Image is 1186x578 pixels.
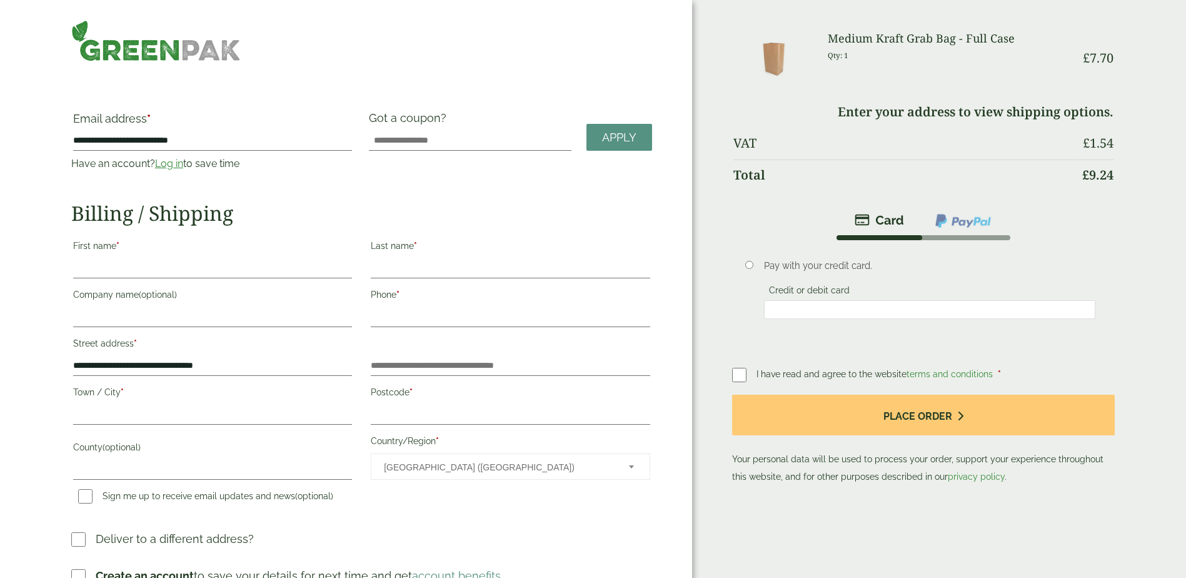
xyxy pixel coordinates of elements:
button: Place order [732,395,1115,435]
label: Phone [371,286,650,307]
a: terms and conditions [907,369,993,379]
label: Got a coupon? [369,111,451,131]
span: I have read and agree to the website [756,369,995,379]
img: stripe.png [855,213,904,228]
p: Your personal data will be used to process your order, support your experience throughout this we... [732,395,1115,485]
abbr: required [134,338,137,348]
iframe: Secure card payment input frame [768,304,1092,315]
p: Have an account? to save time [71,156,354,171]
label: Email address [73,113,352,131]
th: VAT [733,128,1074,158]
bdi: 9.24 [1082,166,1113,183]
span: Apply [602,131,636,144]
label: Credit or debit card [764,285,855,299]
span: (optional) [295,491,333,501]
abbr: required [414,241,417,251]
label: Sign me up to receive email updates and news [73,491,338,505]
h2: Billing / Shipping [71,201,652,225]
bdi: 7.70 [1083,49,1113,66]
td: Enter your address to view shipping options. [733,97,1114,127]
abbr: required [396,290,400,300]
p: Pay with your credit card. [764,259,1095,273]
a: Apply [586,124,652,151]
span: United Kingdom (UK) [384,454,611,480]
a: Log in [155,158,183,170]
abbr: required [121,387,124,397]
label: Street address [73,335,352,356]
h3: Medium Kraft Grab Bag - Full Case [828,32,1073,46]
abbr: required [147,112,151,125]
img: ppcp-gateway.png [934,213,992,229]
label: Town / City [73,383,352,405]
abbr: required [116,241,119,251]
th: Total [733,160,1074,190]
label: County [73,439,352,460]
abbr: required [436,436,439,446]
label: Postcode [371,383,650,405]
label: Company name [73,286,352,307]
abbr: required [410,387,413,397]
label: Last name [371,237,650,258]
span: £ [1083,134,1090,151]
p: Deliver to a different address? [96,530,254,547]
label: Country/Region [371,432,650,454]
span: (optional) [103,442,141,452]
small: Qty: 1 [828,51,848,60]
img: GreenPak Supplies [71,20,241,61]
input: Sign me up to receive email updates and news(optional) [78,489,93,504]
a: privacy policy [948,472,1005,482]
span: £ [1082,166,1089,183]
span: Country/Region [371,454,650,480]
bdi: 1.54 [1083,134,1113,151]
label: First name [73,237,352,258]
abbr: required [998,369,1001,379]
span: £ [1083,49,1090,66]
span: (optional) [139,290,177,300]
